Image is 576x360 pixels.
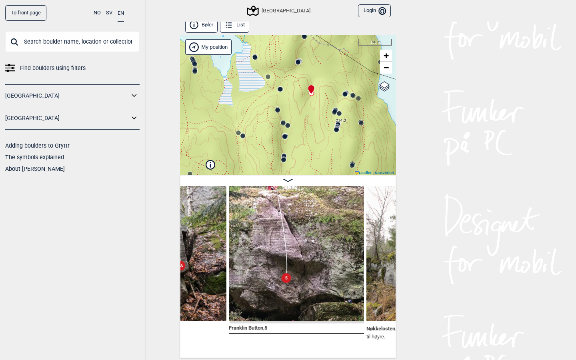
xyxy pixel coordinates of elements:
span: Nøkkelosten , 7A [366,324,403,332]
div: Show my position [185,39,232,55]
span: + [384,50,389,60]
a: [GEOGRAPHIC_DATA] [5,90,129,102]
a: To front page [5,5,46,21]
a: Find boulders using filters [5,62,140,74]
a: [GEOGRAPHIC_DATA] [5,112,129,124]
button: NO [94,5,101,21]
span: Find boulders using filters [20,62,86,74]
p: Start med hendene i undercling. Uten hyllen til høyre. [366,326,501,340]
a: Leaflet [355,170,372,175]
a: About [PERSON_NAME] [5,166,65,172]
button: Login [358,4,391,18]
button: List [220,17,249,33]
a: Kartverket [375,170,394,175]
button: EN [118,5,124,22]
img: Nokkelosten 201030 [366,186,502,321]
a: Zoom in [380,50,392,62]
span: | [372,170,374,175]
input: Search boulder name, location or collection [5,31,140,52]
span: Franklin Button , 5 [229,323,267,331]
div: 100 m [358,39,392,46]
a: Adding boulders to Gryttr [5,142,70,149]
button: SV [106,5,112,21]
a: Zoom out [380,62,392,74]
button: Bøler [185,17,218,33]
a: The symbols explained [5,154,64,160]
img: Frankling Button 210206 [229,186,364,321]
a: Layers [377,78,392,95]
div: [GEOGRAPHIC_DATA] [248,6,310,16]
span: − [384,62,389,72]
